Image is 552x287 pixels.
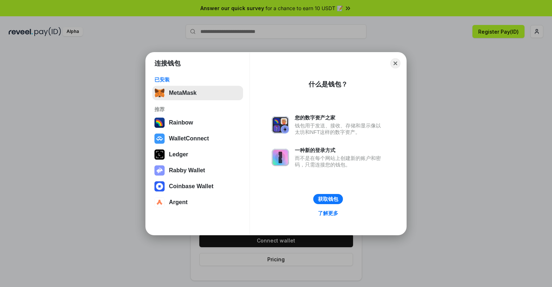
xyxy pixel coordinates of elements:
button: 获取钱包 [313,194,343,204]
img: svg+xml,%3Csvg%20width%3D%2228%22%20height%3D%2228%22%20viewBox%3D%220%200%2028%2028%22%20fill%3D... [154,197,165,207]
div: 一种新的登录方式 [295,147,385,153]
div: Ledger [169,151,188,158]
div: 获取钱包 [318,196,338,202]
div: MetaMask [169,90,196,96]
img: svg+xml,%3Csvg%20width%3D%2228%22%20height%3D%2228%22%20viewBox%3D%220%200%2028%2028%22%20fill%3D... [154,134,165,144]
img: svg+xml,%3Csvg%20width%3D%2228%22%20height%3D%2228%22%20viewBox%3D%220%200%2028%2028%22%20fill%3D... [154,181,165,191]
div: 什么是钱包？ [309,80,348,89]
button: Rabby Wallet [152,163,243,178]
button: WalletConnect [152,131,243,146]
img: svg+xml,%3Csvg%20fill%3D%22none%22%20height%3D%2233%22%20viewBox%3D%220%200%2035%2033%22%20width%... [154,88,165,98]
button: Coinbase Wallet [152,179,243,194]
button: Rainbow [152,115,243,130]
h1: 连接钱包 [154,59,181,68]
button: Argent [152,195,243,210]
img: svg+xml,%3Csvg%20xmlns%3D%22http%3A%2F%2Fwww.w3.org%2F2000%2Fsvg%22%20fill%3D%22none%22%20viewBox... [272,149,289,166]
img: svg+xml,%3Csvg%20xmlns%3D%22http%3A%2F%2Fwww.w3.org%2F2000%2Fsvg%22%20fill%3D%22none%22%20viewBox... [154,165,165,176]
button: MetaMask [152,86,243,100]
img: svg+xml,%3Csvg%20xmlns%3D%22http%3A%2F%2Fwww.w3.org%2F2000%2Fsvg%22%20fill%3D%22none%22%20viewBox... [272,116,289,134]
div: 了解更多 [318,210,338,216]
button: Close [390,58,400,68]
div: 您的数字资产之家 [295,114,385,121]
div: Rabby Wallet [169,167,205,174]
a: 了解更多 [314,208,343,218]
div: WalletConnect [169,135,209,142]
div: Coinbase Wallet [169,183,213,190]
button: Ledger [152,147,243,162]
div: Argent [169,199,188,206]
div: Rainbow [169,119,193,126]
img: svg+xml,%3Csvg%20xmlns%3D%22http%3A%2F%2Fwww.w3.org%2F2000%2Fsvg%22%20width%3D%2228%22%20height%3... [154,149,165,160]
img: svg+xml,%3Csvg%20width%3D%22120%22%20height%3D%22120%22%20viewBox%3D%220%200%20120%20120%22%20fil... [154,118,165,128]
div: 钱包用于发送、接收、存储和显示像以太坊和NFT这样的数字资产。 [295,122,385,135]
div: 已安装 [154,76,241,83]
div: 推荐 [154,106,241,113]
div: 而不是在每个网站上创建新的账户和密码，只需连接您的钱包。 [295,155,385,168]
